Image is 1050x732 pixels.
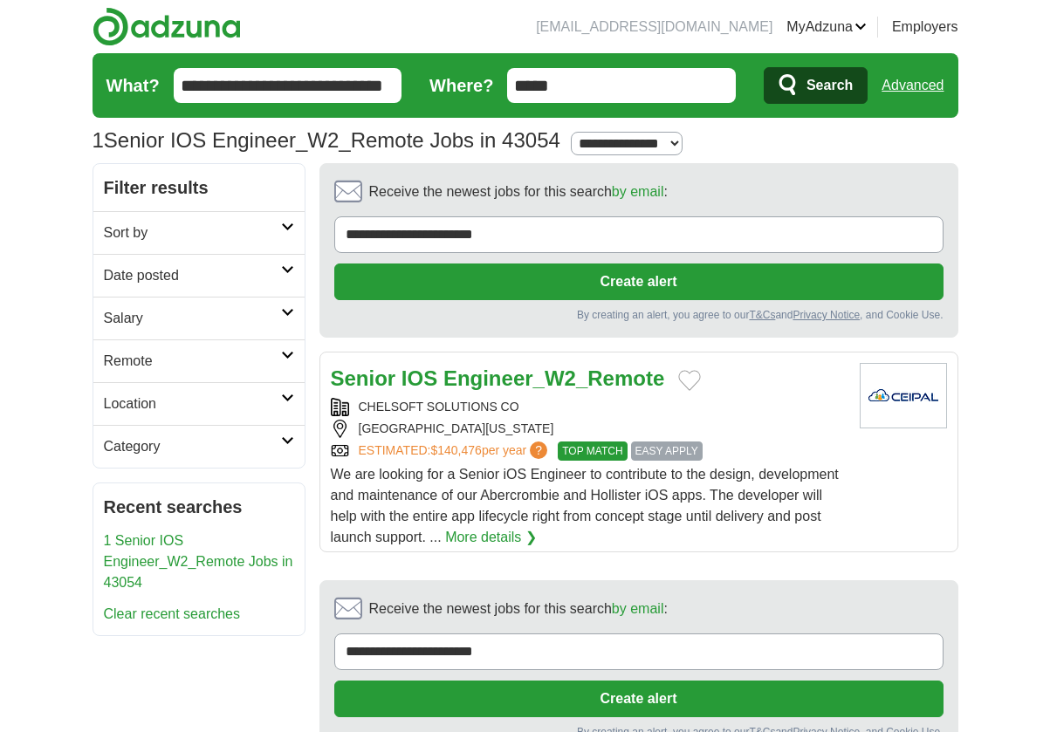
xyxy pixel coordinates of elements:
[331,366,665,390] a: Senior IOS Engineer_W2_Remote
[104,606,241,621] a: Clear recent searches
[93,211,305,254] a: Sort by
[93,164,305,211] h2: Filter results
[806,68,853,103] span: Search
[104,265,281,286] h2: Date posted
[331,420,846,438] div: [GEOGRAPHIC_DATA][US_STATE]
[445,527,537,548] a: More details ❯
[430,443,481,457] span: $140,476
[93,7,241,46] img: Adzuna logo
[334,307,944,323] div: By creating an alert, you agree to our and , and Cookie Use.
[93,128,560,152] h1: Senior IOS Engineer_W2_Remote Jobs in 43054
[331,398,846,416] div: CHELSOFT SOLUTIONS CO
[558,441,627,461] span: TOP MATCH
[331,467,839,544] span: We are looking for a Senior iOS Engineer to contribute to the design, development and maintenance...
[401,366,437,390] strong: IOS
[369,181,668,202] span: Receive the newest jobs for this search :
[93,382,305,425] a: Location
[104,436,281,457] h2: Category
[612,601,664,616] a: by email
[764,67,868,104] button: Search
[359,441,552,461] a: ESTIMATED:$140,476per year?
[860,363,947,428] img: Company logo
[530,441,547,459] span: ?
[93,125,104,156] span: 1
[892,17,958,38] a: Employers
[631,441,703,461] span: EASY APPLY
[93,254,305,297] a: Date posted
[104,222,281,243] h2: Sort by
[334,263,944,300] button: Create alert
[678,370,701,391] button: Add to favorite jobs
[786,17,867,38] a: MyAdzuna
[369,599,668,619] span: Receive the newest jobs for this search :
[104,494,294,520] h2: Recent searches
[793,309,860,321] a: Privacy Notice
[104,533,293,590] a: 1 Senior IOS Engineer_W2_Remote Jobs in 43054
[93,425,305,468] a: Category
[612,184,664,199] a: by email
[331,366,396,390] strong: Senior
[104,308,281,329] h2: Salary
[443,366,664,390] strong: Engineer_W2_Remote
[93,339,305,382] a: Remote
[104,351,281,372] h2: Remote
[93,297,305,339] a: Salary
[536,17,772,38] li: [EMAIL_ADDRESS][DOMAIN_NAME]
[334,681,944,717] button: Create alert
[104,393,281,414] h2: Location
[429,72,493,99] label: Where?
[106,72,160,99] label: What?
[882,68,944,103] a: Advanced
[749,309,775,321] a: T&Cs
